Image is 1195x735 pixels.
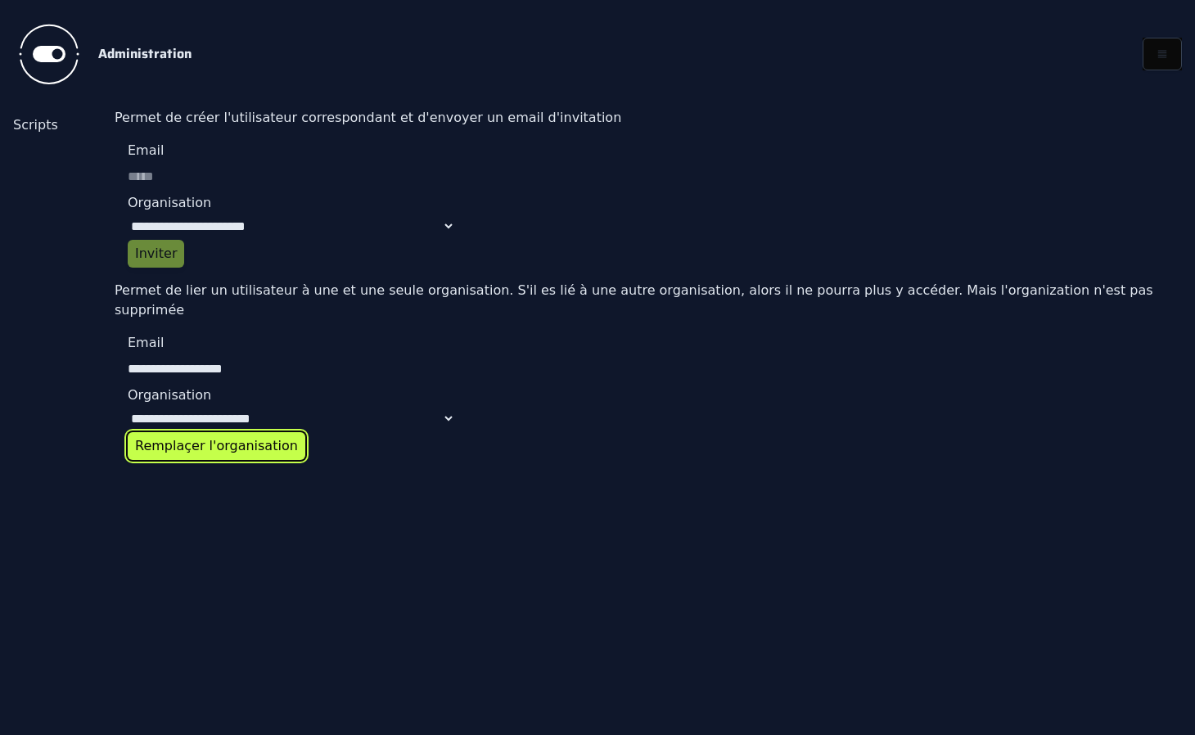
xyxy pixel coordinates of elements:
label: Email [128,141,455,160]
div: Inviter [135,244,177,264]
button: Remplaçer l'organisation [128,432,305,460]
p: Permet de lier un utilisateur à une et une seule organisation. S'il es lié à une autre organisati... [115,281,1195,320]
label: Organisation [128,193,455,213]
div: Remplaçer l'organisation [135,436,298,456]
a: Scripts [13,115,101,135]
p: Permet de créer l'utilisateur correspondant et d'envoyer un email d'invitation [115,108,1195,128]
h2: Administration [98,44,1116,64]
label: Organisation [128,386,455,405]
label: Email [128,333,455,353]
button: Inviter [128,240,184,268]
